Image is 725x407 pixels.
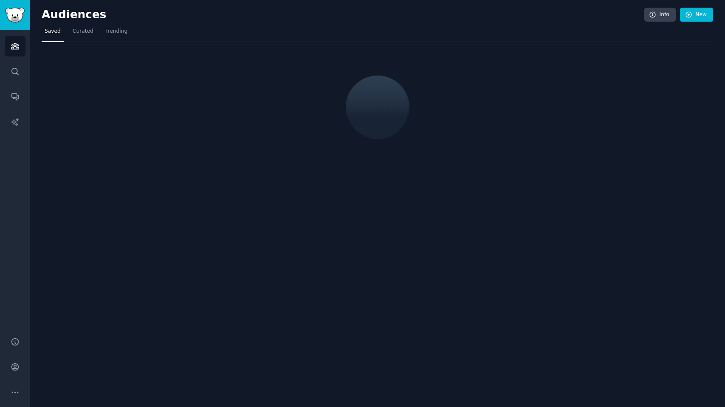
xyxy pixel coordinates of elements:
[102,25,130,42] a: Trending
[680,8,713,22] a: New
[105,28,127,35] span: Trending
[42,25,64,42] a: Saved
[70,25,96,42] a: Curated
[73,28,93,35] span: Curated
[45,28,61,35] span: Saved
[644,8,676,22] a: Info
[42,8,644,22] h2: Audiences
[5,8,25,22] img: GummySearch logo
